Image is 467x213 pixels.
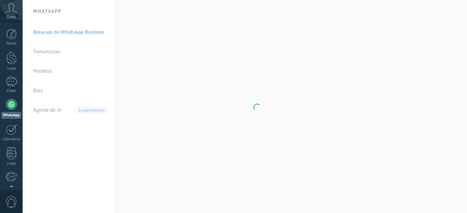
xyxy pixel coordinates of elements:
div: Painel [1,41,22,46]
div: Chats [1,89,22,93]
div: WhatsApp [1,112,21,119]
div: Listas [1,161,22,166]
div: Leads [1,66,22,71]
span: Conta [7,15,16,19]
div: Calendário [1,137,22,142]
